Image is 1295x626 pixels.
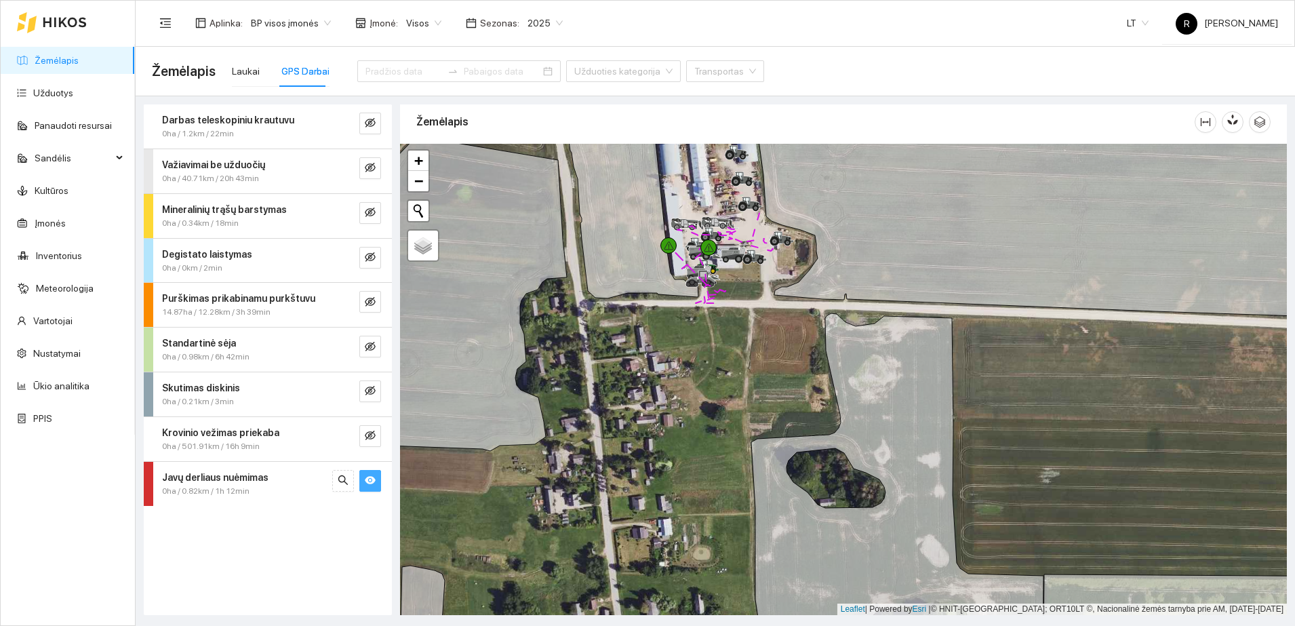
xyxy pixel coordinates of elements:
[144,194,392,238] div: Mineralinių trąšų barstymas0ha / 0.34km / 18mineye-invisible
[408,231,438,260] a: Layers
[36,283,94,294] a: Meteorologija
[251,13,331,33] span: BP visos įmonės
[144,239,392,283] div: Degistato laistymas0ha / 0km / 2mineye-invisible
[144,462,392,506] div: Javų derliaus nuėmimas0ha / 0.82km / 1h 12minsearcheye
[1127,13,1149,33] span: LT
[162,351,250,364] span: 0ha / 0.98km / 6h 42min
[414,152,423,169] span: +
[144,417,392,461] div: Krovinio vežimas priekaba0ha / 501.91km / 16h 9mineye-invisible
[1195,117,1216,128] span: column-width
[33,380,89,391] a: Ūkio analitika
[359,470,381,492] button: eye
[162,472,268,483] strong: Javų derliaus nuėmimas
[144,149,392,193] div: Važiavimai be užduočių0ha / 40.71km / 20h 43mineye-invisible
[33,315,73,326] a: Vartotojai
[33,413,52,424] a: PPIS
[338,475,348,488] span: search
[35,120,112,131] a: Panaudoti resursai
[365,64,442,79] input: Pradžios data
[281,64,330,79] div: GPS Darbai
[152,60,216,82] span: Žemėlapis
[1184,13,1190,35] span: R
[1195,111,1216,133] button: column-width
[162,128,234,140] span: 0ha / 1.2km / 22min
[365,207,376,220] span: eye-invisible
[480,16,519,31] span: Sezonas :
[162,485,250,498] span: 0ha / 0.82km / 1h 12min
[144,104,392,149] div: Darbas teleskopiniu krautuvu0ha / 1.2km / 22mineye-invisible
[414,172,423,189] span: −
[162,338,236,349] strong: Standartinė sėja
[837,604,1287,615] div: | Powered by © HNIT-[GEOGRAPHIC_DATA]; ORT10LT ©, Nacionalinė žemės tarnyba prie AM, [DATE]-[DATE]
[162,159,265,170] strong: Važiavimai be užduočių
[35,55,79,66] a: Žemėlapis
[447,66,458,77] span: swap-right
[162,395,234,408] span: 0ha / 0.21km / 3min
[152,9,179,37] button: menu-fold
[365,475,376,488] span: eye
[416,102,1195,141] div: Žemėlapis
[359,291,381,313] button: eye-invisible
[406,13,441,33] span: Visos
[408,201,429,221] button: Initiate a new search
[162,262,222,275] span: 0ha / 0km / 2min
[929,604,931,614] span: |
[365,117,376,130] span: eye-invisible
[232,64,260,79] div: Laukai
[162,249,252,260] strong: Degistato laistymas
[1176,18,1278,28] span: [PERSON_NAME]
[35,144,112,172] span: Sandėlis
[162,293,315,304] strong: Purškimas prikabinamu purkštuvu
[359,380,381,402] button: eye-invisible
[33,87,73,98] a: Užduotys
[159,17,172,29] span: menu-fold
[210,16,243,31] span: Aplinka :
[36,250,82,261] a: Inventorius
[162,115,294,125] strong: Darbas teleskopiniu krautuvu
[359,157,381,179] button: eye-invisible
[162,204,287,215] strong: Mineralinių trąšų barstymas
[841,604,865,614] a: Leaflet
[913,604,927,614] a: Esri
[162,427,279,438] strong: Krovinio vežimas priekaba
[365,341,376,354] span: eye-invisible
[35,218,66,229] a: Įmonės
[359,247,381,269] button: eye-invisible
[359,336,381,357] button: eye-invisible
[359,202,381,224] button: eye-invisible
[144,328,392,372] div: Standartinė sėja0ha / 0.98km / 6h 42mineye-invisible
[162,172,259,185] span: 0ha / 40.71km / 20h 43min
[33,348,81,359] a: Nustatymai
[464,64,540,79] input: Pabaigos data
[195,18,206,28] span: layout
[144,283,392,327] div: Purškimas prikabinamu purkštuvu14.87ha / 12.28km / 3h 39mineye-invisible
[144,372,392,416] div: Skutimas diskinis0ha / 0.21km / 3mineye-invisible
[332,470,354,492] button: search
[365,162,376,175] span: eye-invisible
[447,66,458,77] span: to
[408,171,429,191] a: Zoom out
[359,425,381,447] button: eye-invisible
[527,13,563,33] span: 2025
[35,185,68,196] a: Kultūros
[162,306,271,319] span: 14.87ha / 12.28km / 3h 39min
[466,18,477,28] span: calendar
[355,18,366,28] span: shop
[162,217,239,230] span: 0ha / 0.34km / 18min
[365,385,376,398] span: eye-invisible
[365,296,376,309] span: eye-invisible
[370,16,398,31] span: Įmonė :
[365,252,376,265] span: eye-invisible
[359,113,381,134] button: eye-invisible
[162,383,240,393] strong: Skutimas diskinis
[408,151,429,171] a: Zoom in
[365,430,376,443] span: eye-invisible
[162,440,260,453] span: 0ha / 501.91km / 16h 9min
